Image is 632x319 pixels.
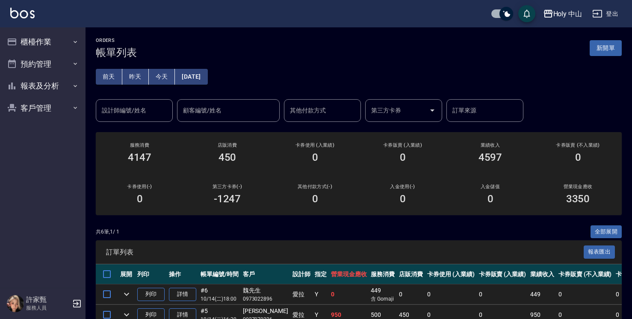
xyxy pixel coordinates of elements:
div: Holy 中山 [553,9,582,19]
button: 列印 [137,288,165,301]
th: 卡券使用 (入業績) [425,264,477,284]
button: 櫃檯作業 [3,31,82,53]
div: [PERSON_NAME] [243,307,288,316]
h3: 0 [487,193,493,205]
h5: 許家甄 [26,295,70,304]
h3: 服務消費 [106,142,173,148]
p: 含 Gomaji [371,295,395,303]
th: 客戶 [241,264,290,284]
td: 449 [528,284,556,304]
button: 前天 [96,69,122,85]
button: [DATE] [175,69,207,85]
button: 今天 [149,69,175,85]
a: 報表匯出 [584,248,615,256]
p: 服務人員 [26,304,70,312]
a: 新開單 [590,44,622,52]
th: 設計師 [290,264,313,284]
button: Open [425,103,439,117]
h2: 入金儲值 [457,184,524,189]
button: 登出 [589,6,622,22]
h3: -1247 [214,193,241,205]
button: 全部展開 [591,225,622,239]
th: 卡券販賣 (入業績) [477,264,529,284]
img: Logo [10,8,35,18]
th: 指定 [313,264,329,284]
h2: 入金使用(-) [369,184,436,189]
h3: 0 [312,193,318,205]
img: Person [7,295,24,312]
td: #6 [198,284,241,304]
th: 操作 [167,264,198,284]
p: 0973022896 [243,295,288,303]
h3: 0 [137,193,143,205]
p: 共 6 筆, 1 / 1 [96,228,119,236]
td: 愛拉 [290,284,313,304]
button: 報表及分析 [3,75,82,97]
h3: 0 [575,151,581,163]
h3: 4597 [478,151,502,163]
th: 展開 [118,264,135,284]
th: 服務消費 [369,264,397,284]
a: 詳情 [169,288,196,301]
h3: 0 [312,151,318,163]
th: 卡券販賣 (不入業績) [556,264,614,284]
td: 0 [425,284,477,304]
th: 營業現金應收 [329,264,369,284]
td: 0 [397,284,425,304]
h2: 營業現金應收 [544,184,611,189]
button: 預約管理 [3,53,82,75]
div: 魏先生 [243,286,288,295]
button: 客戶管理 [3,97,82,119]
button: expand row [120,288,133,301]
h3: 3350 [566,193,590,205]
h2: 卡券販賣 (入業績) [369,142,436,148]
h2: ORDERS [96,38,137,43]
td: 0 [477,284,529,304]
h3: 0 [400,193,406,205]
h3: 帳單列表 [96,47,137,59]
th: 業績收入 [528,264,556,284]
h2: 卡券販賣 (不入業績) [544,142,611,148]
h2: 其他付款方式(-) [281,184,348,189]
td: 449 [369,284,397,304]
td: 0 [556,284,614,304]
h2: 卡券使用(-) [106,184,173,189]
h3: 4147 [128,151,152,163]
p: 10/14 (二) 18:00 [201,295,239,303]
span: 訂單列表 [106,248,584,257]
h3: 450 [219,151,236,163]
h2: 卡券使用 (入業績) [281,142,348,148]
h2: 業績收入 [457,142,524,148]
button: 新開單 [590,40,622,56]
h3: 0 [400,151,406,163]
button: save [518,5,535,22]
td: Y [313,284,329,304]
th: 帳單編號/時間 [198,264,241,284]
th: 列印 [135,264,167,284]
button: Holy 中山 [540,5,586,23]
h2: 第三方卡券(-) [194,184,261,189]
th: 店販消費 [397,264,425,284]
td: 0 [329,284,369,304]
button: 報表匯出 [584,245,615,259]
h2: 店販消費 [194,142,261,148]
button: 昨天 [122,69,149,85]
